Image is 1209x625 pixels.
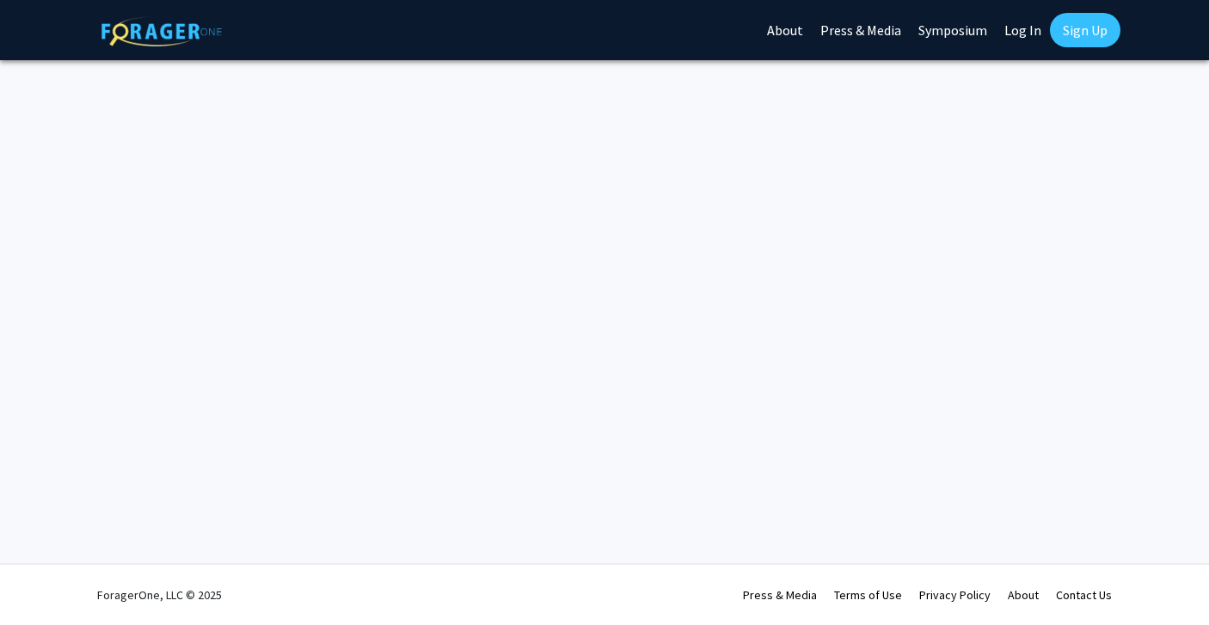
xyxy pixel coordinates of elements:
a: Privacy Policy [919,587,991,603]
div: ForagerOne, LLC © 2025 [97,565,222,625]
a: Terms of Use [834,587,902,603]
a: Sign Up [1050,13,1120,47]
a: Contact Us [1056,587,1112,603]
a: About [1008,587,1039,603]
a: Press & Media [743,587,817,603]
img: ForagerOne Logo [101,16,222,46]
